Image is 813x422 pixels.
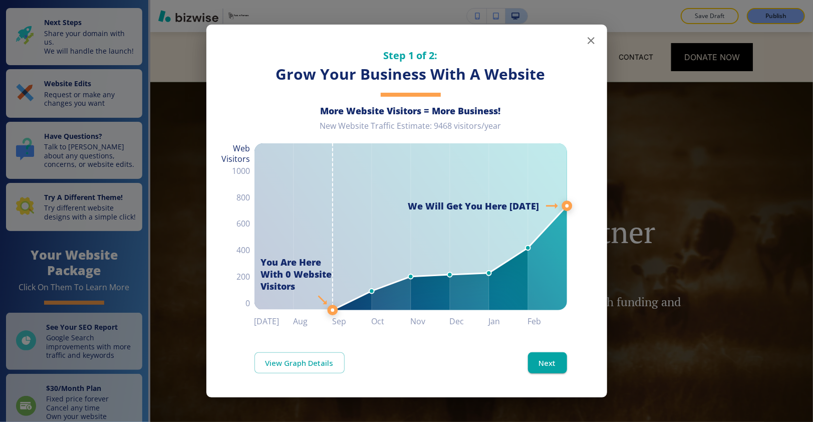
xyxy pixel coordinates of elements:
h6: [DATE] [254,314,294,328]
h6: Oct [372,314,411,328]
h6: Dec [450,314,489,328]
h6: Sep [333,314,372,328]
h6: Aug [294,314,333,328]
h6: Nov [411,314,450,328]
div: New Website Traffic Estimate: 9468 visitors/year [254,121,567,139]
h6: Jan [489,314,528,328]
a: View Graph Details [254,352,345,373]
h6: Feb [528,314,567,328]
h3: Grow Your Business With A Website [254,64,567,85]
button: Next [528,352,567,373]
h6: More Website Visitors = More Business! [254,105,567,117]
h5: Step 1 of 2: [254,49,567,62]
